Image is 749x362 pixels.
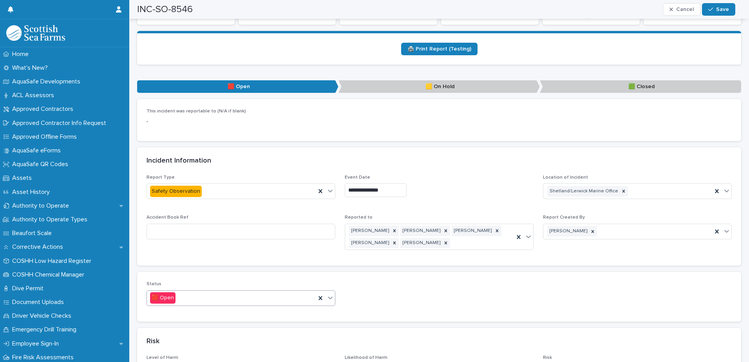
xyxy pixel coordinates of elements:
[676,7,694,12] span: Cancel
[137,80,338,93] p: 🟥 Open
[9,285,50,292] p: Dive Permit
[543,175,588,180] span: Location of Incident
[547,226,588,237] div: [PERSON_NAME]
[6,25,65,41] img: bPIBxiqnSb2ggTQWdOVV
[9,147,67,154] p: AquaSafe eForms
[147,282,161,286] span: Status
[147,215,188,220] span: Accident Book Ref
[137,4,193,15] h2: INC-SO-8546
[147,355,178,360] span: Level of Harm
[147,175,175,180] span: Report Type
[345,355,387,360] span: Likelihood of Harm
[9,161,74,168] p: AquaSafe QR Codes
[150,292,175,304] div: 🟥 Open
[9,202,75,210] p: Authority to Operate
[9,188,56,196] p: Asset History
[543,215,585,220] span: Report Created By
[400,238,441,248] div: [PERSON_NAME]
[452,226,493,236] div: [PERSON_NAME]
[9,105,80,113] p: Approved Contractors
[9,326,83,333] p: Emergency Drill Training
[702,3,735,16] button: Save
[9,174,38,182] p: Assets
[9,78,87,85] p: AquaSafe Developments
[9,92,60,99] p: ACL Assessors
[9,257,98,265] p: COSHH Low Hazard Register
[147,109,246,114] span: This incident was reportable to (N/A if blank)
[407,46,471,52] span: 🖨️ Print Report (Testing)
[400,226,441,236] div: [PERSON_NAME]
[147,157,211,165] h2: Incident Information
[345,215,373,220] span: Reported to
[716,7,729,12] span: Save
[9,243,69,251] p: Corrective Actions
[349,226,390,236] div: [PERSON_NAME]
[9,216,94,223] p: Authority to Operate Types
[9,312,78,320] p: Driver Vehicle Checks
[9,271,90,279] p: COSHH Chemical Manager
[9,51,35,58] p: Home
[345,175,370,180] span: Event Date
[9,340,65,348] p: Employee Sign-In
[9,230,58,237] p: Beaufort Scale
[547,186,619,197] div: Shetland/Lerwick Marine Office
[401,43,478,55] a: 🖨️ Print Report (Testing)
[663,3,700,16] button: Cancel
[540,80,741,93] p: 🟩 Closed
[147,118,335,126] p: -
[338,80,540,93] p: 🟨 On Hold
[543,355,552,360] span: Risk
[9,299,70,306] p: Document Uploads
[9,64,54,72] p: What's New?
[9,354,80,361] p: Fire Risk Assessments
[150,186,202,197] div: Safety Observation
[9,119,112,127] p: Approved Contractor Info Request
[9,133,83,141] p: Approved Offline Forms
[349,238,390,248] div: [PERSON_NAME]
[147,337,159,346] h2: Risk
